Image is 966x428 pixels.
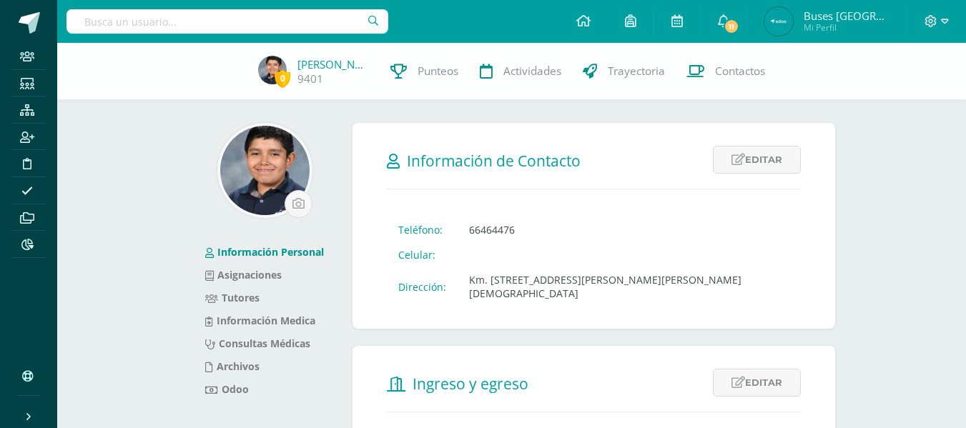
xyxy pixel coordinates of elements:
[220,126,310,215] img: 323201eae5b7a3c5b3ed9de1cb33c4f2.png
[608,64,665,79] span: Trayectoria
[387,217,458,242] td: Teléfono:
[205,337,310,350] a: Consultas Médicas
[387,267,458,306] td: Dirección:
[469,43,572,100] a: Actividades
[275,69,290,87] span: 0
[205,245,324,259] a: Información Personal
[297,57,369,71] a: [PERSON_NAME]
[676,43,776,100] a: Contactos
[407,151,581,171] span: Información de Contacto
[413,374,528,394] span: Ingreso y egreso
[804,21,889,34] span: Mi Perfil
[205,359,260,373] a: Archivos
[458,217,801,242] td: 66464476
[205,291,260,304] a: Tutores
[258,56,287,84] img: 30b3489093de4a9ddd65df18ceb01c1e.png
[713,369,801,397] a: Editar
[804,9,889,23] span: Buses [GEOGRAPHIC_DATA]
[713,146,801,174] a: Editar
[205,268,282,282] a: Asignaciones
[503,64,561,79] span: Actividades
[297,71,323,86] a: 9401
[66,9,388,34] input: Busca un usuario...
[458,267,801,306] td: Km. [STREET_ADDRESS][PERSON_NAME][PERSON_NAME][DEMOGRAPHIC_DATA]
[205,314,315,327] a: Información Medica
[572,43,676,100] a: Trayectoria
[205,382,249,396] a: Odoo
[764,7,793,36] img: fc6c33b0aa045aa3213aba2fdb094e39.png
[724,19,739,34] span: 11
[387,242,458,267] td: Celular:
[380,43,469,100] a: Punteos
[418,64,458,79] span: Punteos
[715,64,765,79] span: Contactos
